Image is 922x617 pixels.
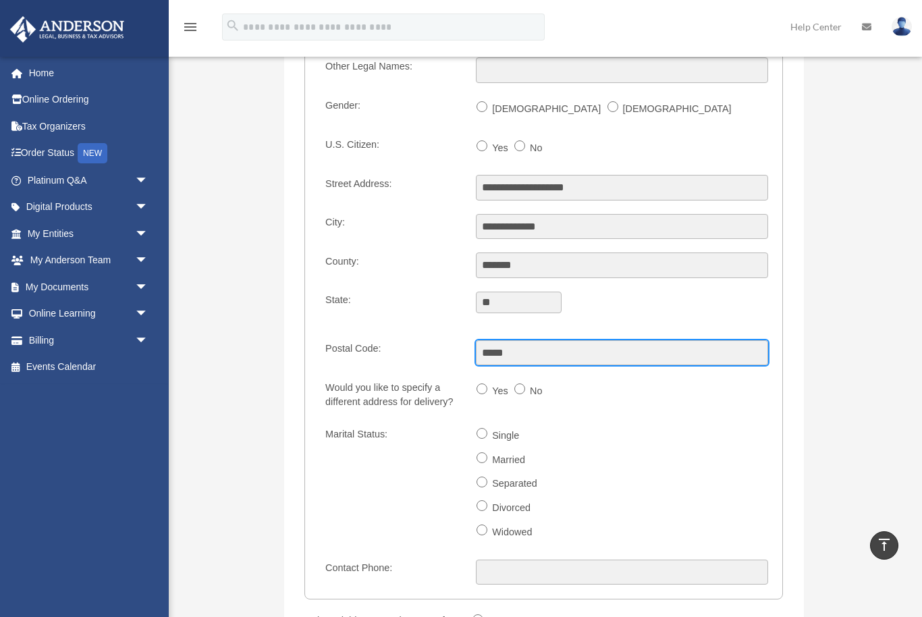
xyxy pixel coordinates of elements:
[135,220,162,248] span: arrow_drop_down
[319,340,465,366] label: Postal Code:
[488,138,514,159] label: Yes
[9,300,169,327] a: Online Learningarrow_drop_down
[9,354,169,381] a: Events Calendar
[488,522,538,543] label: Widowed
[182,24,198,35] a: menu
[9,194,169,221] a: Digital Productsarrow_drop_down
[135,327,162,354] span: arrow_drop_down
[319,560,465,585] label: Contact Phone:
[319,97,465,122] label: Gender:
[9,140,169,167] a: Order StatusNEW
[319,214,465,240] label: City:
[488,474,543,495] label: Separated
[225,18,240,33] i: search
[488,381,514,402] label: Yes
[319,425,465,545] label: Marital Status:
[9,273,169,300] a: My Documentsarrow_drop_down
[319,252,465,278] label: County:
[488,425,524,447] label: Single
[488,99,606,120] label: [DEMOGRAPHIC_DATA]
[9,113,169,140] a: Tax Organizers
[9,167,169,194] a: Platinum Q&Aarrow_drop_down
[135,300,162,328] span: arrow_drop_down
[135,273,162,301] span: arrow_drop_down
[9,86,169,113] a: Online Ordering
[526,138,548,159] label: No
[619,99,737,120] label: [DEMOGRAPHIC_DATA]
[135,247,162,275] span: arrow_drop_down
[319,136,465,161] label: U.S. Citizen:
[870,531,898,560] a: vertical_align_top
[9,59,169,86] a: Home
[9,220,169,247] a: My Entitiesarrow_drop_down
[319,57,465,83] label: Other Legal Names:
[488,450,531,471] label: Married
[876,537,892,553] i: vertical_align_top
[319,292,465,327] label: State:
[6,16,128,43] img: Anderson Advisors Platinum Portal
[319,379,465,412] label: Would you like to specify a different address for delivery?
[182,19,198,35] i: menu
[9,247,169,274] a: My Anderson Teamarrow_drop_down
[135,167,162,194] span: arrow_drop_down
[892,17,912,36] img: User Pic
[488,498,536,519] label: Divorced
[9,327,169,354] a: Billingarrow_drop_down
[78,143,107,163] div: NEW
[319,175,465,200] label: Street Address:
[526,381,548,402] label: No
[135,194,162,221] span: arrow_drop_down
